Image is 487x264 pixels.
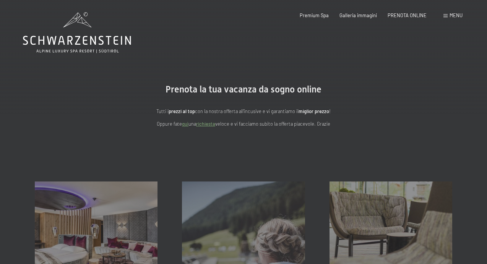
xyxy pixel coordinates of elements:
a: richiesta [196,121,215,127]
p: Oppure fate una veloce e vi facciamo subito la offerta piacevole. Grazie [91,120,396,128]
a: Galleria immagini [339,12,377,18]
p: Tutti i con la nostra offerta all'incusive e vi garantiamo il ! [91,107,396,115]
span: Menu [450,12,463,18]
a: quì [182,121,188,127]
strong: prezzi al top [169,108,195,114]
a: PRENOTA ONLINE [388,12,427,18]
a: Premium Spa [300,12,329,18]
strong: miglior prezzo [299,108,329,114]
span: Prenota la tua vacanza da sogno online [166,84,321,95]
